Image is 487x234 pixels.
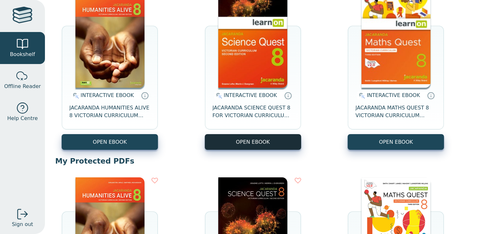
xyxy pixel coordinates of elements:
span: Sign out [12,221,33,228]
button: OPEN EBOOK [62,134,158,150]
a: Interactive eBooks are accessed online via the publisher’s portal. They contain interactive resou... [141,92,149,99]
span: INTERACTIVE EBOOK [224,92,277,98]
a: Interactive eBooks are accessed online via the publisher’s portal. They contain interactive resou... [284,92,292,99]
a: Interactive eBooks are accessed online via the publisher’s portal. They contain interactive resou... [427,92,435,99]
img: interactive.svg [357,92,365,100]
button: OPEN EBOOK [205,134,301,150]
span: Offline Reader [4,83,41,90]
button: OPEN EBOOK [348,134,444,150]
img: interactive.svg [71,92,79,100]
span: Help Centre [7,115,38,122]
span: JACARANDA HUMANITIES ALIVE 8 VICTORIAN CURRICULUM LEARNON EBOOK 2E [69,104,150,119]
p: My Protected PDFs [55,156,477,166]
img: interactive.svg [214,92,222,100]
span: INTERACTIVE EBOOK [367,92,420,98]
span: JACARANDA MATHS QUEST 8 VICTORIAN CURRICULUM LEARNON EBOOK 3E [355,104,436,119]
span: INTERACTIVE EBOOK [81,92,134,98]
span: Bookshelf [10,51,35,58]
span: JACARANDA SCIENCE QUEST 8 FOR VICTORIAN CURRICULUM LEARNON 2E EBOOK [213,104,293,119]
